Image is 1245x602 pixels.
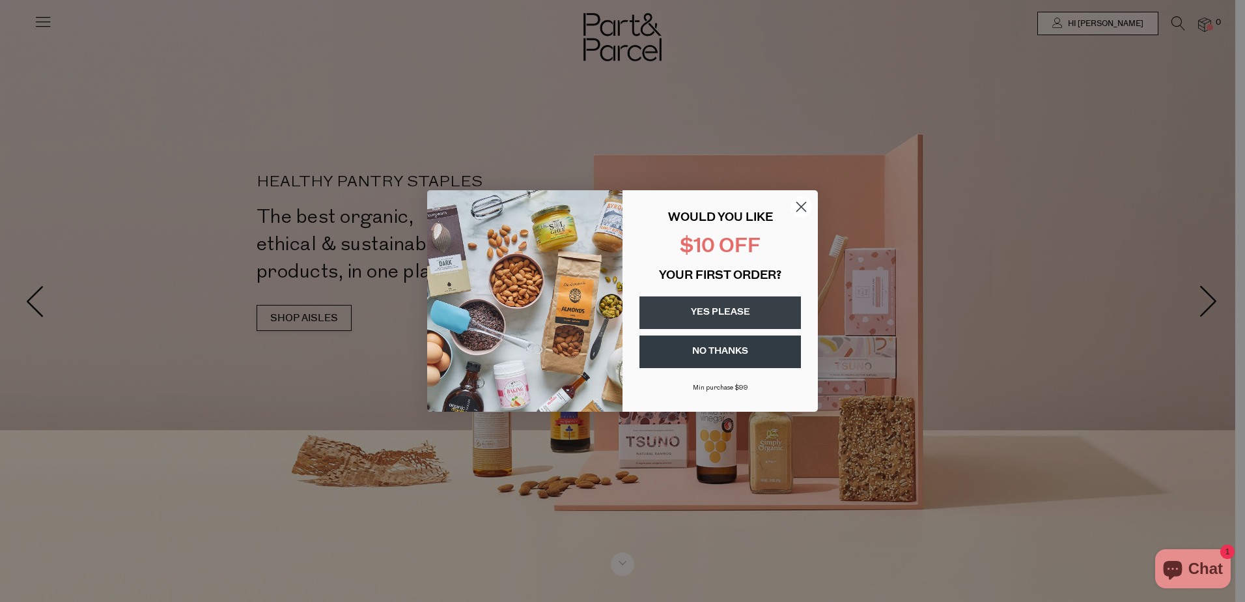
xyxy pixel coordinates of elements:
img: 43fba0fb-7538-40bc-babb-ffb1a4d097bc.jpeg [427,190,622,412]
inbox-online-store-chat: Shopify online store chat [1151,549,1235,592]
button: NO THANKS [639,336,801,368]
span: Min purchase $99 [693,384,748,392]
span: $10 OFF [680,237,761,257]
span: WOULD YOU LIKE [668,212,773,224]
span: YOUR FIRST ORDER? [659,270,781,282]
button: Close dialog [790,195,813,218]
button: YES PLEASE [639,296,801,329]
